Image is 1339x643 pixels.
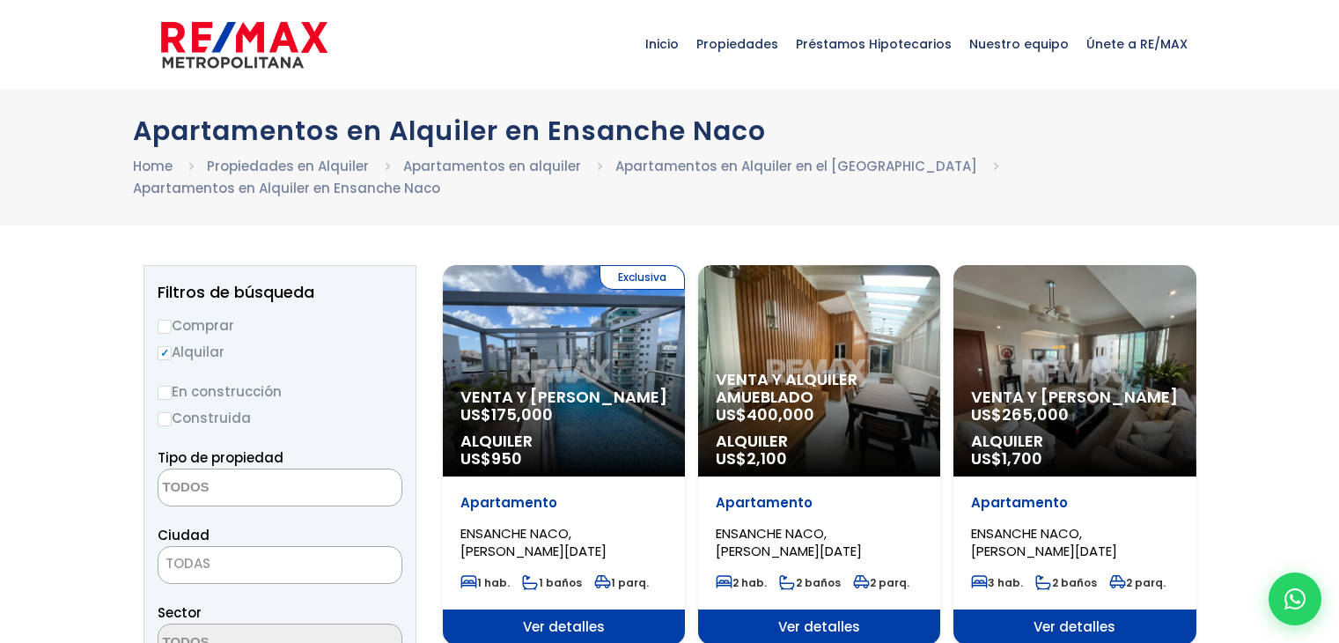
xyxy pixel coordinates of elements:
[1002,403,1069,425] span: 265,000
[1035,575,1097,590] span: 2 baños
[787,18,960,70] span: Préstamos Hipotecarios
[853,575,909,590] span: 2 parq.
[158,346,172,360] input: Alquilar
[747,403,814,425] span: 400,000
[491,403,553,425] span: 175,000
[716,371,923,406] span: Venta y alquiler amueblado
[747,447,787,469] span: 2,100
[1002,447,1042,469] span: 1,700
[971,388,1178,406] span: Venta y [PERSON_NAME]
[716,447,787,469] span: US$
[207,157,369,175] a: Propiedades en Alquiler
[158,341,402,363] label: Alquilar
[158,381,402,403] label: En construcción
[594,575,649,590] span: 1 parq.
[971,494,1178,512] p: Apartamento
[779,575,841,590] span: 2 baños
[158,469,329,507] textarea: Search
[1109,575,1166,590] span: 2 parq.
[491,447,522,469] span: 950
[158,320,172,334] input: Comprar
[971,403,1069,425] span: US$
[158,546,402,584] span: TODAS
[161,18,327,71] img: remax-metropolitana-logo
[971,447,1042,469] span: US$
[716,575,767,590] span: 2 hab.
[460,447,522,469] span: US$
[460,403,553,425] span: US$
[158,603,202,622] span: Sector
[403,157,581,175] a: Apartamentos en alquiler
[133,157,173,175] a: Home
[460,494,667,512] p: Apartamento
[460,575,510,590] span: 1 hab.
[460,388,667,406] span: Venta y [PERSON_NAME]
[971,575,1023,590] span: 3 hab.
[1078,18,1196,70] span: Únete a RE/MAX
[615,157,977,175] a: Apartamentos en Alquiler en el [GEOGRAPHIC_DATA]
[158,551,401,576] span: TODAS
[158,407,402,429] label: Construida
[636,18,688,70] span: Inicio
[716,403,814,425] span: US$
[158,412,172,426] input: Construida
[460,524,607,560] span: ENSANCHE NACO, [PERSON_NAME][DATE]
[158,448,283,467] span: Tipo de propiedad
[158,386,172,400] input: En construcción
[158,284,402,301] h2: Filtros de búsqueda
[166,554,210,573] span: TODAS
[971,524,1117,560] span: ENSANCHE NACO, [PERSON_NAME][DATE]
[971,432,1178,450] span: Alquiler
[716,432,923,450] span: Alquiler
[158,526,210,544] span: Ciudad
[133,177,440,199] li: Apartamentos en Alquiler en Ensanche Naco
[960,18,1078,70] span: Nuestro equipo
[522,575,582,590] span: 1 baños
[158,314,402,336] label: Comprar
[460,432,667,450] span: Alquiler
[133,115,1207,146] h1: Apartamentos en Alquiler en Ensanche Naco
[716,494,923,512] p: Apartamento
[600,265,685,290] span: Exclusiva
[716,524,862,560] span: ENSANCHE NACO, [PERSON_NAME][DATE]
[688,18,787,70] span: Propiedades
